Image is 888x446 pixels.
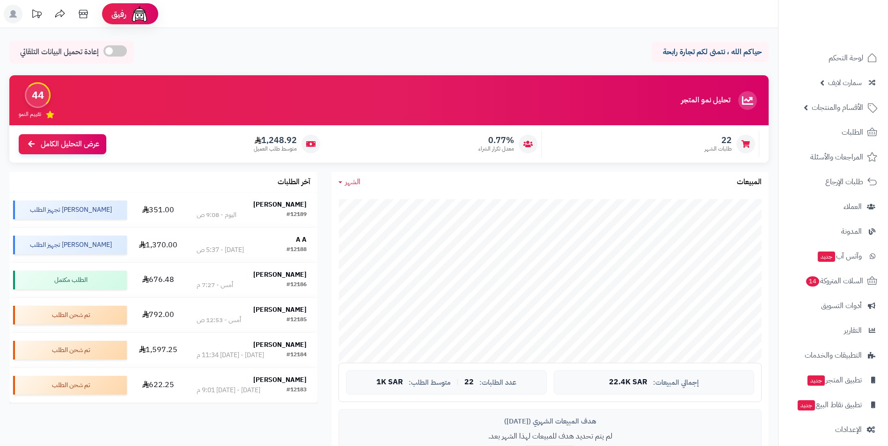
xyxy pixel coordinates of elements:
div: تم شحن الطلب [13,376,127,395]
div: أمس - 7:27 م [197,281,233,290]
span: الطلبات [842,126,863,139]
span: 22 [464,378,474,387]
strong: [PERSON_NAME] [253,200,307,209]
span: 1,248.92 [254,135,297,145]
div: [DATE] - 5:37 ص [197,245,244,255]
span: جديد [807,375,825,386]
span: التقارير [844,324,862,337]
a: طلبات الإرجاع [784,171,882,193]
span: جديد [818,252,835,262]
span: وآتس آب [817,250,862,263]
span: متوسط الطلب: [409,379,451,387]
span: طلبات الإرجاع [825,175,863,188]
a: عرض التحليل الكامل [19,134,106,154]
div: #12186 [286,281,307,290]
td: 792.00 [131,298,186,332]
span: المدونة [841,225,862,238]
span: إجمالي المبيعات: [653,379,699,387]
span: 14 [806,276,819,287]
div: #12189 [286,210,307,220]
td: 351.00 [131,193,186,227]
span: تطبيق المتجر [807,374,862,387]
span: التطبيقات والخدمات [805,349,862,362]
span: لوحة التحكم [829,51,863,65]
a: العملاء [784,195,882,218]
p: حياكم الله ، نتمنى لكم تجارة رابحة [659,47,762,58]
span: إعادة تحميل البيانات التلقائي [20,47,99,58]
span: 22 [705,135,732,145]
div: #12188 [286,245,307,255]
a: وآتس آبجديد [784,245,882,267]
span: 0.77% [478,135,514,145]
div: الطلب مكتمل [13,271,127,289]
div: #12184 [286,351,307,360]
span: العملاء [844,200,862,213]
div: أمس - 12:53 ص [197,316,241,325]
h3: تحليل نمو المتجر [681,96,730,105]
h3: آخر الطلبات [278,178,310,187]
a: لوحة التحكم [784,47,882,69]
span: عدد الطلبات: [479,379,516,387]
a: المراجعات والأسئلة [784,146,882,168]
span: سمارت لايف [828,76,862,89]
div: #12185 [286,316,307,325]
span: جديد [798,400,815,410]
span: عرض التحليل الكامل [41,139,99,150]
span: الشهر [345,176,360,187]
a: المدونة [784,220,882,243]
div: اليوم - 9:08 ص [197,210,236,220]
div: [DATE] - [DATE] 11:34 م [197,351,264,360]
span: المراجعات والأسئلة [810,151,863,164]
span: الأقسام والمنتجات [812,101,863,114]
span: السلات المتروكة [805,274,863,288]
strong: [PERSON_NAME] [253,270,307,280]
td: 622.25 [131,368,186,403]
a: الإعدادات [784,418,882,441]
span: | [456,379,459,386]
span: 22.4K SAR [609,378,647,387]
div: تم شحن الطلب [13,341,127,360]
a: تطبيق المتجرجديد [784,369,882,391]
div: #12183 [286,386,307,395]
td: 676.48 [131,263,186,297]
span: أدوات التسويق [821,299,862,312]
td: 1,597.25 [131,333,186,367]
a: التطبيقات والخدمات [784,344,882,367]
strong: [PERSON_NAME] [253,305,307,315]
span: رفيق [111,8,126,20]
a: الطلبات [784,121,882,144]
div: [PERSON_NAME] تجهيز الطلب [13,201,127,219]
a: أدوات التسويق [784,295,882,317]
span: تطبيق نقاط البيع [797,398,862,411]
span: طلبات الشهر [705,145,732,153]
div: تم شحن الطلب [13,306,127,324]
strong: A A [296,235,307,245]
div: هدف المبيعات الشهري ([DATE]) [346,417,754,426]
strong: [PERSON_NAME] [253,340,307,350]
span: تقييم النمو [19,110,41,118]
p: لم يتم تحديد هدف للمبيعات لهذا الشهر بعد. [346,431,754,442]
td: 1,370.00 [131,228,186,262]
a: الشهر [338,177,360,187]
span: الإعدادات [835,423,862,436]
a: السلات المتروكة14 [784,270,882,292]
h3: المبيعات [737,178,762,187]
a: التقارير [784,319,882,342]
strong: [PERSON_NAME] [253,375,307,385]
img: ai-face.png [130,5,149,23]
span: معدل تكرار الشراء [478,145,514,153]
a: تحديثات المنصة [25,5,48,26]
span: متوسط طلب العميل [254,145,297,153]
div: [DATE] - [DATE] 9:01 م [197,386,260,395]
a: تطبيق نقاط البيعجديد [784,394,882,416]
span: 1K SAR [376,378,403,387]
div: [PERSON_NAME] تجهيز الطلب [13,236,127,254]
